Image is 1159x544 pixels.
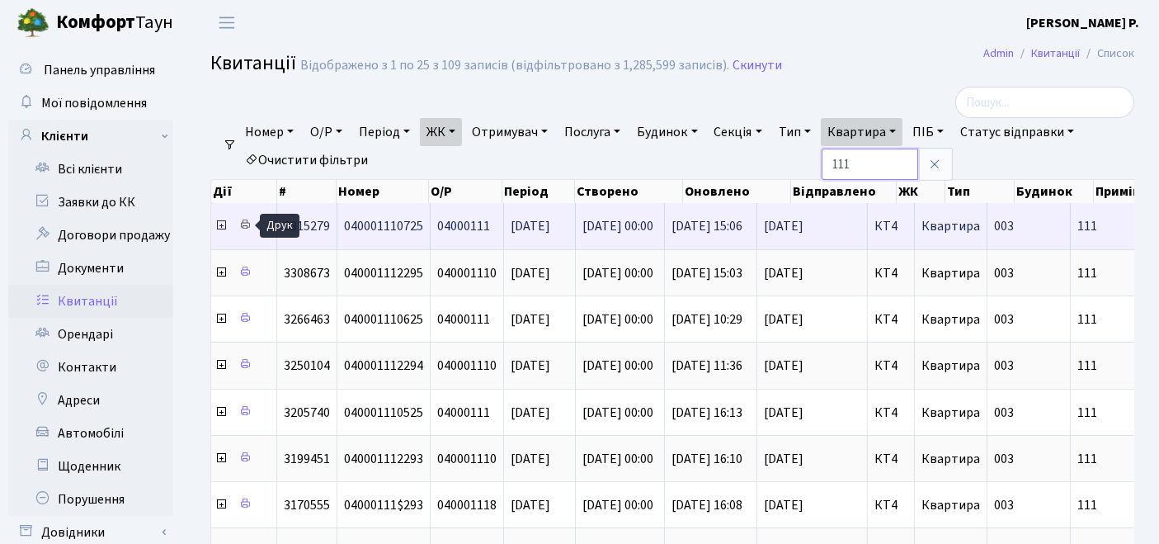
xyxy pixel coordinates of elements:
[994,310,1014,329] span: 003
[764,313,860,326] span: [DATE]
[260,214,299,238] div: Друк
[582,357,653,375] span: [DATE] 00:00
[874,406,907,419] span: КТ4
[337,180,429,203] th: Номер
[582,310,653,329] span: [DATE] 00:00
[304,118,349,146] a: О/Р
[8,318,173,351] a: Орендарі
[8,285,173,318] a: Квитанції
[344,404,423,422] span: 040001110525
[1080,45,1134,63] li: Список
[921,217,980,235] span: Квартира
[284,450,330,468] span: 3199451
[8,186,173,219] a: Заявки до КК
[764,359,860,372] span: [DATE]
[344,450,423,468] span: 040001112293
[352,118,417,146] a: Період
[994,357,1014,375] span: 003
[683,180,791,203] th: Оновлено
[284,310,330,329] span: 3266463
[8,54,173,87] a: Панель управління
[994,264,1014,282] span: 003
[8,120,173,153] a: Клієнти
[994,450,1014,468] span: 003
[437,450,497,468] span: 040001110
[764,406,860,419] span: [DATE]
[764,220,860,233] span: [DATE]
[56,9,173,37] span: Таун
[671,217,742,235] span: [DATE] 15:06
[465,118,554,146] a: Отримувач
[821,118,902,146] a: Квартира
[994,404,1014,422] span: 003
[764,267,860,280] span: [DATE]
[511,217,550,235] span: [DATE]
[582,404,653,422] span: [DATE] 00:00
[437,264,497,282] span: 040001110
[630,118,704,146] a: Будинок
[671,357,742,375] span: [DATE] 11:36
[511,357,550,375] span: [DATE]
[511,450,550,468] span: [DATE]
[921,357,980,375] span: Квартира
[8,252,173,285] a: Документи
[874,452,907,466] span: КТ4
[344,357,423,375] span: 040001112294
[582,496,653,514] span: [DATE] 00:00
[8,351,173,384] a: Контакти
[8,87,173,120] a: Мої повідомлення
[511,404,550,422] span: [DATE]
[284,264,330,282] span: 3308673
[1015,180,1094,203] th: Будинок
[874,313,907,326] span: КТ4
[8,384,173,417] a: Адреси
[764,452,860,466] span: [DATE]
[906,118,950,146] a: ПІБ
[56,9,135,35] b: Комфорт
[344,217,423,235] span: 040001110725
[437,357,497,375] span: 040001110
[8,417,173,450] a: Автомобілі
[284,496,330,514] span: 3170555
[764,499,860,512] span: [DATE]
[959,36,1159,71] nav: breadcrumb
[671,310,742,329] span: [DATE] 10:29
[511,264,550,282] span: [DATE]
[284,217,330,235] span: 3315279
[238,118,300,146] a: Номер
[284,357,330,375] span: 3250104
[772,118,817,146] a: Тип
[420,118,462,146] a: ЖК
[874,267,907,280] span: КТ4
[1026,13,1139,33] a: [PERSON_NAME] Р.
[921,310,980,329] span: Квартира
[954,118,1081,146] a: Статус відправки
[41,94,147,112] span: Мої повідомлення
[874,499,907,512] span: КТ4
[437,404,490,422] span: 04000111
[1031,45,1080,62] a: Квитанції
[921,496,980,514] span: Квартира
[238,146,375,174] a: Очистити фільтри
[921,264,980,282] span: Квартира
[582,450,653,468] span: [DATE] 00:00
[437,496,497,514] span: 040001118
[284,404,330,422] span: 3205740
[994,496,1014,514] span: 003
[8,450,173,483] a: Щоденник
[994,217,1014,235] span: 003
[921,450,980,468] span: Квартира
[874,220,907,233] span: КТ4
[671,496,742,514] span: [DATE] 16:08
[791,180,896,203] th: Відправлено
[1026,14,1139,32] b: [PERSON_NAME] Р.
[437,217,490,235] span: 04000111
[8,153,173,186] a: Всі клієнти
[210,49,296,78] span: Квитанції
[211,180,277,203] th: Дії
[671,450,742,468] span: [DATE] 16:10
[344,496,423,514] span: 04000111$293
[437,310,490,329] span: 04000111
[300,58,729,73] div: Відображено з 1 по 25 з 109 записів (відфільтровано з 1,285,599 записів).
[511,310,550,329] span: [DATE]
